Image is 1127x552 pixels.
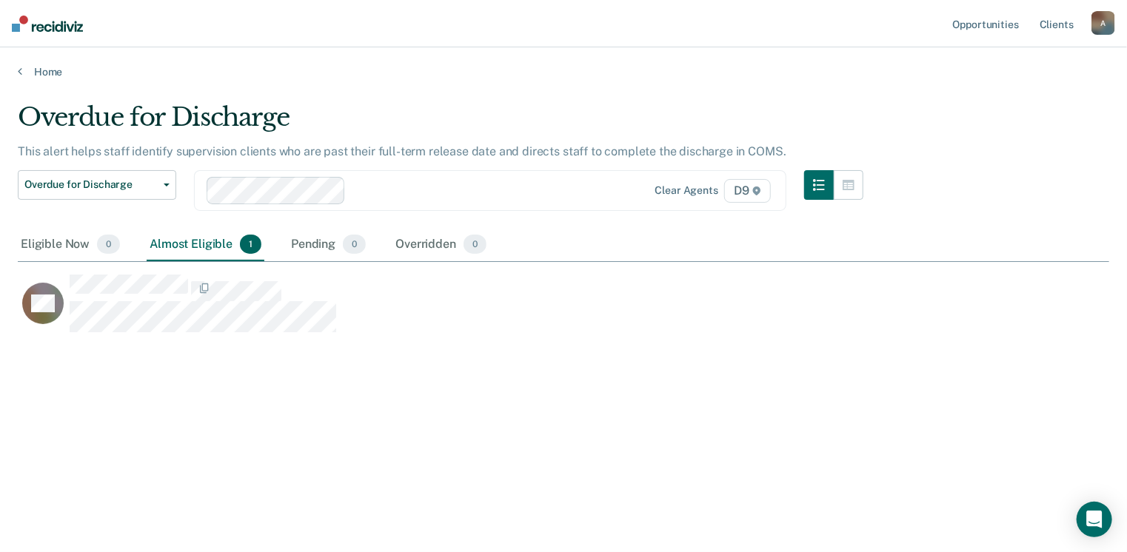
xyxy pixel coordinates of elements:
span: 0 [464,235,486,254]
span: 0 [97,235,120,254]
span: D9 [724,179,771,203]
div: Overdue for Discharge [18,102,863,144]
span: 1 [240,235,261,254]
div: Pending0 [288,229,369,261]
div: Overridden0 [392,229,489,261]
span: Overdue for Discharge [24,178,158,191]
div: Eligible Now0 [18,229,123,261]
p: This alert helps staff identify supervision clients who are past their full-term release date and... [18,144,786,158]
span: 0 [343,235,366,254]
div: Almost Eligible1 [147,229,264,261]
a: Home [18,65,1109,78]
div: Clear agents [655,184,718,197]
button: A [1091,11,1115,35]
div: CaseloadOpportunityCell-0669715 [18,274,965,333]
img: Recidiviz [12,16,83,32]
div: Open Intercom Messenger [1077,502,1112,537]
button: Overdue for Discharge [18,170,176,200]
